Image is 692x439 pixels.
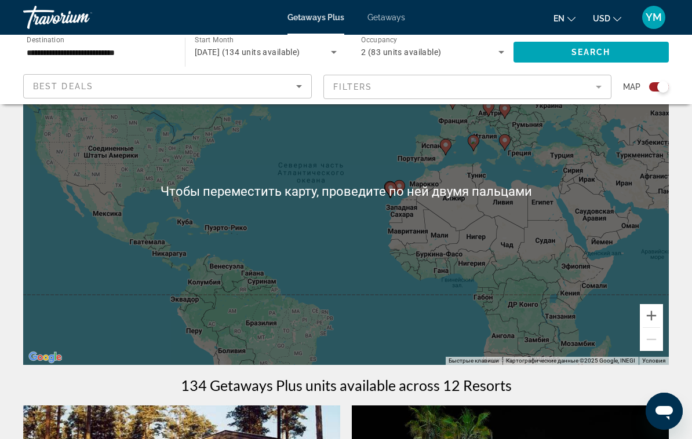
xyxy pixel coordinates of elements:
span: Map [623,79,640,95]
iframe: Кнопка запуска окна обмена сообщениями [646,393,683,430]
button: Search [513,42,669,63]
h1: 134 Getaways Plus units available across 12 Resorts [181,376,512,394]
button: Change language [553,10,576,27]
a: Getaways [367,13,405,22]
a: Открыть эту область в Google Картах (в новом окне) [26,350,64,365]
a: Travorium [23,2,139,32]
span: Картографические данные ©2025 Google, INEGI [506,357,635,364]
span: Destination [27,35,64,43]
span: Occupancy [361,36,398,44]
span: Search [571,47,611,57]
a: Getaways Plus [287,13,344,22]
span: USD [593,14,610,23]
span: Best Deals [33,82,93,91]
a: Условия (ссылка откроется в новой вкладке) [642,357,665,364]
button: Увеличить [640,304,663,327]
span: 2 (83 units available) [361,47,442,57]
button: Filter [323,74,612,100]
span: YM [646,12,662,23]
span: en [553,14,564,23]
span: [DATE] (134 units available) [195,47,300,57]
span: Start Month [195,36,234,44]
button: Change currency [593,10,621,27]
button: Уменьшить [640,328,663,351]
img: Google [26,350,64,365]
button: User Menu [639,5,669,30]
mat-select: Sort by [33,79,302,93]
button: Быстрые клавиши [449,357,499,365]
